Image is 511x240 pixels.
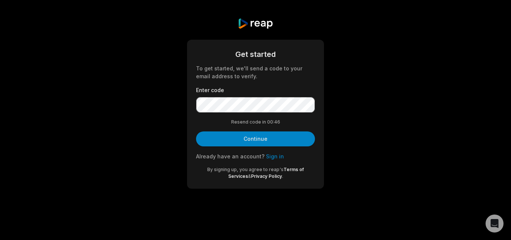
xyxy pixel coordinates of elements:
div: Open Intercom Messenger [486,215,504,233]
a: Terms of Services [228,167,304,179]
span: & [248,173,251,179]
a: Privacy Policy [251,173,282,179]
img: reap [238,18,273,29]
span: . [282,173,283,179]
span: By signing up, you agree to reap's [207,167,284,172]
button: Continue [196,131,315,146]
div: Get started [196,49,315,60]
div: To get started, we'll send a code to your email address to verify. [196,64,315,80]
div: Resend code in 00: [196,119,315,125]
a: Sign in [266,153,284,160]
label: Enter code [196,86,315,94]
span: 46 [274,119,280,125]
span: Already have an account? [196,153,264,160]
